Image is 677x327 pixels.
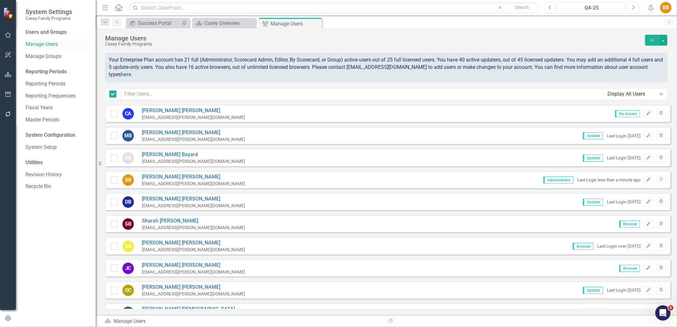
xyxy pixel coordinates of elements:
div: Manage Users [105,35,642,42]
div: [EMAIL_ADDRESS][PERSON_NAME][DOMAIN_NAME] [142,158,245,164]
span: Browser [619,265,640,272]
span: Search [515,5,529,10]
div: [EMAIL_ADDRESS][PERSON_NAME][DOMAIN_NAME] [142,136,245,142]
div: Casey Family Programs [105,42,642,47]
button: Search [506,3,538,12]
div: [EMAIL_ADDRESS][PERSON_NAME][DOMAIN_NAME] [142,291,245,297]
a: [PERSON_NAME] [PERSON_NAME] [142,129,245,136]
a: here [121,71,131,77]
a: Manage Users [25,41,89,48]
iframe: Intercom live chat [655,305,671,321]
div: System Configuration [25,132,89,139]
div: CA [122,108,134,120]
div: SB [122,218,134,230]
div: BB [122,174,134,186]
a: [PERSON_NAME] [PERSON_NAME] [142,262,245,269]
span: Browser [573,243,593,250]
div: Casey Overview [204,19,254,27]
span: Administrator [543,177,573,184]
div: JC [122,263,134,274]
div: Reporting Periods [25,68,89,76]
img: ClearPoint Strategy [3,7,14,18]
div: CC [122,307,134,318]
input: Filter Users... [120,88,603,100]
div: Manage Users [105,318,382,325]
div: Last Login less than a minute ago [577,177,641,183]
span: Updater [583,132,603,139]
button: BB [660,2,672,13]
div: Last Login [DATE] [607,199,641,205]
a: Manage Groups [25,53,89,60]
a: [PERSON_NAME] [PERSON_NAME] [142,239,245,247]
div: RB [122,152,134,164]
div: Last Login [DATE] [607,133,641,139]
a: [PERSON_NAME] [DEMOGRAPHIC_DATA] [142,306,245,313]
div: MB [122,130,134,142]
a: Casey Overview [194,19,254,27]
div: Utilities [25,159,89,166]
div: [EMAIL_ADDRESS][PERSON_NAME][DOMAIN_NAME] [142,114,245,120]
span: No Access [615,110,640,117]
div: Manage Users [271,20,321,28]
a: [PERSON_NAME] [PERSON_NAME] [142,107,245,114]
div: [EMAIL_ADDRESS][PERSON_NAME][DOMAIN_NAME] [142,225,245,231]
div: DB [122,196,134,208]
small: Casey Family Programs [25,16,72,21]
a: Recycle Bin [25,183,89,190]
a: Sharah [PERSON_NAME] [142,217,245,225]
div: Q4-25 [560,4,623,12]
span: Updater [583,155,603,162]
div: SB [122,241,134,252]
a: Reporting Frequencies [25,92,89,100]
span: 6 [668,305,673,310]
a: Revision History [25,171,89,178]
a: [PERSON_NAME] [PERSON_NAME] [142,173,245,181]
span: System Settings [25,8,72,16]
button: Q4-25 [558,2,626,13]
a: Fiscal Years [25,104,89,112]
div: Last Login [DATE] [607,155,641,161]
div: Last Login over [DATE] [597,243,641,249]
span: Updater [583,199,603,206]
a: [PERSON_NAME] [PERSON_NAME] [142,284,245,291]
div: [EMAIL_ADDRESS][PERSON_NAME][DOMAIN_NAME] [142,247,245,253]
div: OC [122,285,134,296]
div: [EMAIL_ADDRESS][PERSON_NAME][DOMAIN_NAME] [142,203,245,209]
div: Last Login [DATE] [607,287,641,293]
a: Master Periods [25,116,89,124]
div: [EMAIL_ADDRESS][PERSON_NAME][DOMAIN_NAME] [142,181,245,187]
span: Updater [583,287,603,294]
a: [PERSON_NAME] Bayard [142,151,245,158]
a: System Setup [25,144,89,151]
div: Success Portal [138,19,180,27]
input: Search ClearPoint... [129,2,540,13]
a: Success Portal [127,19,180,27]
div: Display All Users [608,91,656,98]
span: Your Enterprise Plan account has 21 full (Administrator, Scorecard Admin, Editor, By Scorecard, o... [109,57,663,77]
a: Reporting Periods [25,80,89,88]
div: [EMAIL_ADDRESS][PERSON_NAME][DOMAIN_NAME] [142,269,245,275]
a: [PERSON_NAME] [PERSON_NAME] [142,195,245,203]
div: Users and Groups [25,29,89,36]
span: Browser [619,221,640,228]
